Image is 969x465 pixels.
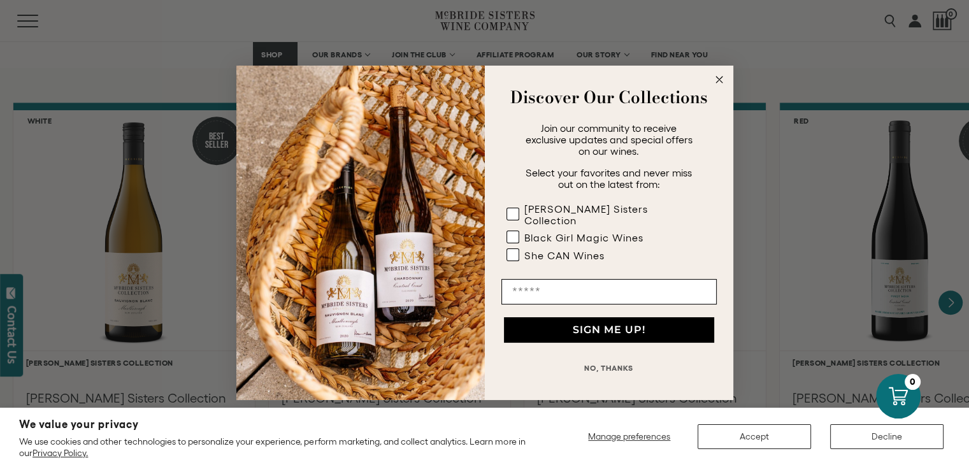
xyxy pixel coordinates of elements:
[588,431,670,441] span: Manage preferences
[19,436,534,459] p: We use cookies and other technologies to personalize your experience, perform marketing, and coll...
[236,66,485,400] img: 42653730-7e35-4af7-a99d-12bf478283cf.jpeg
[526,167,692,190] span: Select your favorites and never miss out on the latest from:
[712,72,727,87] button: Close dialog
[830,424,944,449] button: Decline
[32,448,88,458] a: Privacy Policy.
[580,424,678,449] button: Manage preferences
[526,122,693,157] span: Join our community to receive exclusive updates and special offers on our wines.
[501,355,717,381] button: NO, THANKS
[510,85,708,110] strong: Discover Our Collections
[905,374,921,390] div: 0
[698,424,811,449] button: Accept
[524,203,691,226] div: [PERSON_NAME] Sisters Collection
[524,232,643,243] div: Black Girl Magic Wines
[504,317,714,343] button: SIGN ME UP!
[19,419,534,430] h2: We value your privacy
[524,250,605,261] div: She CAN Wines
[501,279,717,304] input: Email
